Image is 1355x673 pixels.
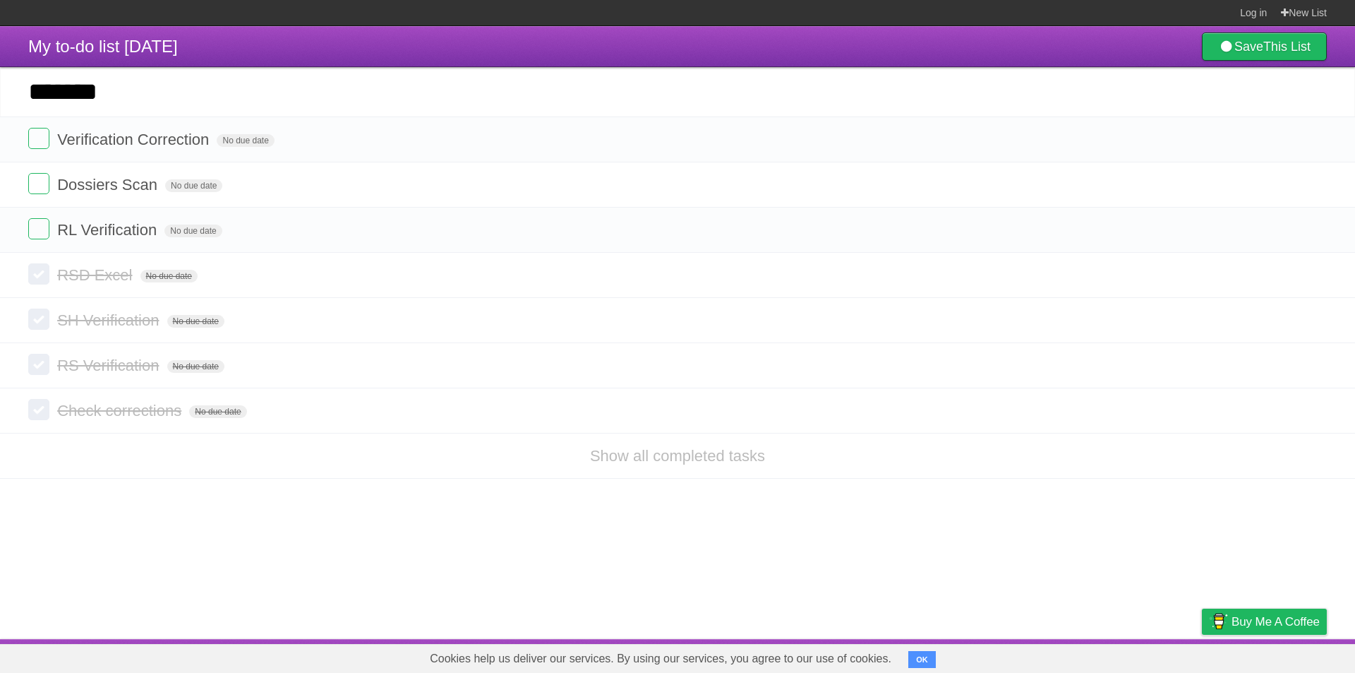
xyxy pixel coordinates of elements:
[140,270,198,282] span: No due date
[167,315,224,328] span: No due date
[57,357,162,374] span: RS Verification
[1263,40,1311,54] b: This List
[57,131,212,148] span: Verification Correction
[908,651,936,668] button: OK
[416,645,905,673] span: Cookies help us deliver our services. By using our services, you agree to our use of cookies.
[1202,609,1327,635] a: Buy me a coffee
[1209,609,1228,633] img: Buy me a coffee
[28,263,49,285] label: Done
[217,134,274,147] span: No due date
[189,405,246,418] span: No due date
[590,447,765,465] a: Show all completed tasks
[1238,643,1327,669] a: Suggest a feature
[57,266,135,284] span: RSD Excel
[28,399,49,420] label: Done
[1184,643,1220,669] a: Privacy
[1231,609,1320,634] span: Buy me a coffee
[28,354,49,375] label: Done
[57,311,162,329] span: SH Verification
[167,360,224,373] span: No due date
[1136,643,1167,669] a: Terms
[165,179,222,192] span: No due date
[1202,32,1327,61] a: SaveThis List
[28,309,49,330] label: Done
[1014,643,1044,669] a: About
[57,402,185,419] span: Check corrections
[164,225,222,237] span: No due date
[28,218,49,239] label: Done
[57,221,160,239] span: RL Verification
[57,176,161,193] span: Dossiers Scan
[28,173,49,194] label: Done
[28,128,49,149] label: Done
[28,37,178,56] span: My to-do list [DATE]
[1061,643,1118,669] a: Developers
